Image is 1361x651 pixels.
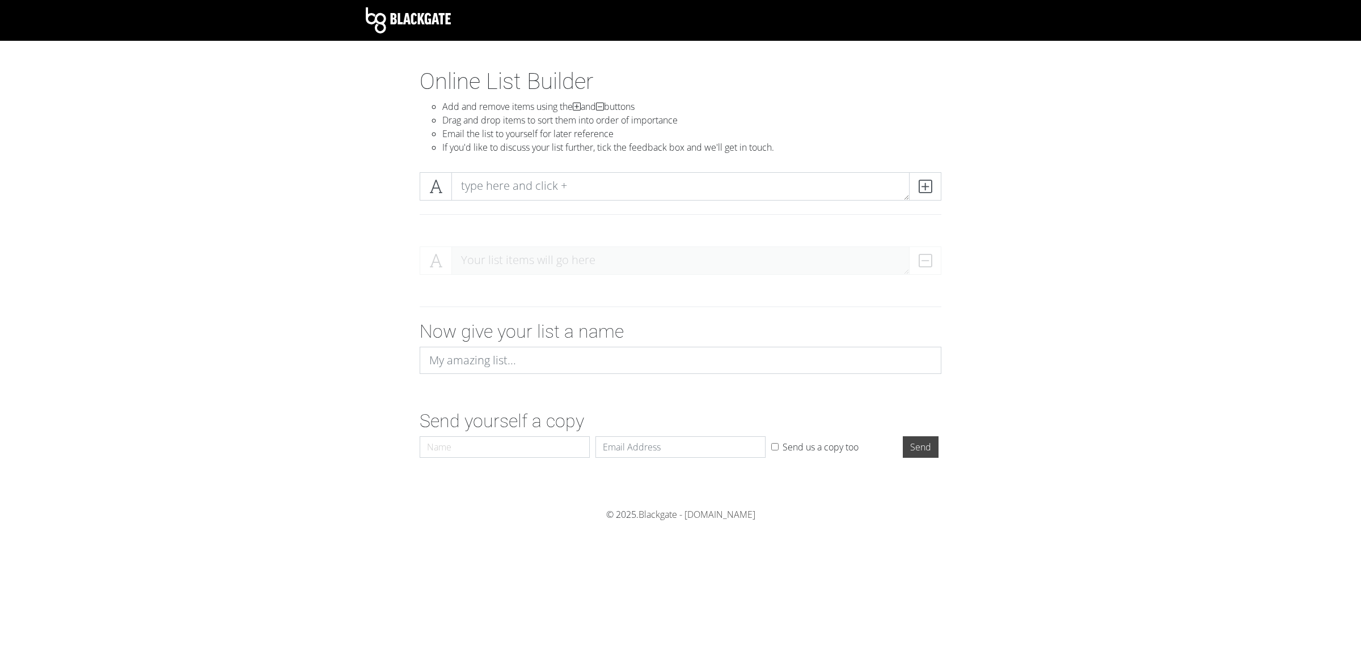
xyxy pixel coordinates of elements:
[442,113,941,127] li: Drag and drop items to sort them into order of importance
[366,7,451,33] img: Blackgate
[420,321,941,342] h2: Now give your list a name
[442,127,941,141] li: Email the list to yourself for later reference
[420,68,941,95] h1: Online List Builder
[783,440,859,454] label: Send us a copy too
[420,436,590,458] input: Name
[639,508,755,521] a: Blackgate - [DOMAIN_NAME]
[442,100,941,113] li: Add and remove items using the and buttons
[420,347,941,374] input: My amazing list...
[595,436,766,458] input: Email Address
[442,141,941,154] li: If you'd like to discuss your list further, tick the feedback box and we'll get in touch.
[903,436,939,458] input: Send
[366,508,995,521] div: © 2025.
[420,410,941,432] h2: Send yourself a copy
